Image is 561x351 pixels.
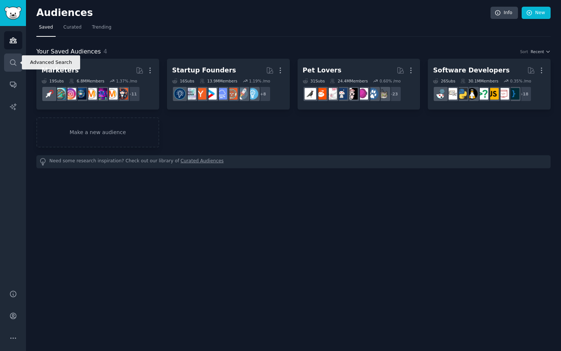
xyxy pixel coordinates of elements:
[531,49,551,54] button: Recent
[336,88,347,100] img: dogswithjobs
[96,88,107,100] img: SEO
[433,78,455,84] div: 26 Sub s
[174,88,186,100] img: Entrepreneurship
[522,7,551,19] a: New
[89,22,114,37] a: Trending
[498,88,509,100] img: webdev
[377,88,389,100] img: cats
[75,88,86,100] img: digital_marketing
[236,88,248,100] img: startups
[4,7,22,20] img: GummySearch logo
[117,88,128,100] img: socialmedia
[36,47,101,56] span: Your Saved Audiences
[508,88,519,100] img: programming
[477,88,488,100] img: cscareerquestions
[531,49,544,54] span: Recent
[487,88,499,100] img: javascript
[200,78,237,84] div: 13.9M Members
[466,88,478,100] img: linux
[298,59,420,110] a: Pet Lovers31Subs24.4MMembers0.60% /mo+23catsdogsAquariumsparrotsdogswithjobsRATSBeardedDragonsbir...
[325,88,337,100] img: RATS
[39,24,53,31] span: Saved
[184,88,196,100] img: indiehackers
[428,59,551,110] a: Software Developers26Subs30.1MMembers0.35% /mo+18programmingwebdevjavascriptcscareerquestionslinu...
[247,88,258,100] img: Entrepreneur
[42,78,64,84] div: 19 Sub s
[116,78,137,84] div: 1.37 % /mo
[36,59,159,110] a: Marketers19Subs6.8MMembers1.37% /mo+11socialmediamarketingSEODigitalMarketingdigital_marketingIns...
[303,66,342,75] div: Pet Lovers
[181,158,224,166] a: Curated Audiences
[330,78,368,84] div: 24.4M Members
[61,22,84,37] a: Curated
[520,49,528,54] div: Sort
[446,88,457,100] img: learnpython
[433,66,509,75] div: Software Developers
[205,88,217,100] img: startup
[195,88,206,100] img: ycombinator
[380,78,401,84] div: 0.60 % /mo
[346,88,358,100] img: parrots
[172,66,236,75] div: Startup Founders
[216,88,227,100] img: SaaS
[367,88,378,100] img: dogs
[125,86,140,102] div: + 11
[44,88,55,100] img: PPC
[516,86,532,102] div: + 18
[36,117,159,147] a: Make a new audience
[305,88,316,100] img: birding
[36,22,56,37] a: Saved
[357,88,368,100] img: Aquariums
[386,86,401,102] div: + 23
[106,88,118,100] img: marketing
[85,88,97,100] img: DigitalMarketing
[167,59,290,110] a: Startup Founders16Subs13.9MMembers1.19% /mo+8EntrepreneurstartupsEntrepreneurRideAlongSaaSstartup...
[491,7,518,19] a: Info
[54,88,66,100] img: Affiliatemarketing
[456,88,467,100] img: Python
[69,78,104,84] div: 6.8M Members
[249,78,270,84] div: 1.19 % /mo
[226,88,237,100] img: EntrepreneurRideAlong
[63,24,82,31] span: Curated
[36,155,551,168] div: Need some research inspiration? Check out our library of
[42,66,79,75] div: Marketers
[172,78,194,84] div: 16 Sub s
[315,88,327,100] img: BeardedDragons
[303,78,325,84] div: 31 Sub s
[92,24,111,31] span: Trending
[104,48,107,55] span: 4
[65,88,76,100] img: InstagramMarketing
[255,86,271,102] div: + 8
[460,78,498,84] div: 30.1M Members
[435,88,447,100] img: reactjs
[510,78,531,84] div: 0.35 % /mo
[36,7,491,19] h2: Audiences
